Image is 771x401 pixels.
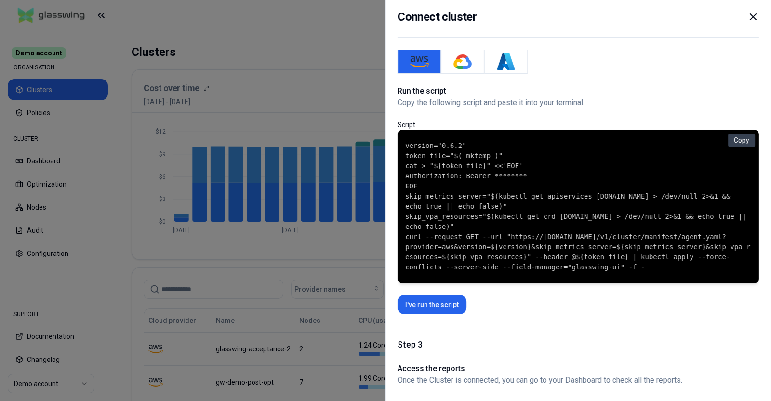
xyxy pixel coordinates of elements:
[398,120,759,130] p: Script
[398,97,759,108] p: Copy the following script and paste it into your terminal.
[398,8,477,26] h2: Connect cluster
[398,295,466,314] button: I've run the script
[728,134,755,147] button: Copy
[496,52,516,71] img: Azure
[405,141,751,272] code: version="0.6.2" token_file="$( mktemp )" cat > "${token_file}" <<'EOF' Authorization: Bearer ****...
[398,50,441,74] button: AWS
[398,85,759,97] h1: Run the script
[398,374,759,386] p: Once the Cluster is connected, you can go to your Dashboard to check all the reports.
[453,52,472,71] img: GKE
[410,52,429,71] img: AWS
[398,338,759,351] h1: Step 3
[398,363,759,374] h1: Access the reports
[484,50,528,74] button: Azure
[441,50,484,74] button: GKE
